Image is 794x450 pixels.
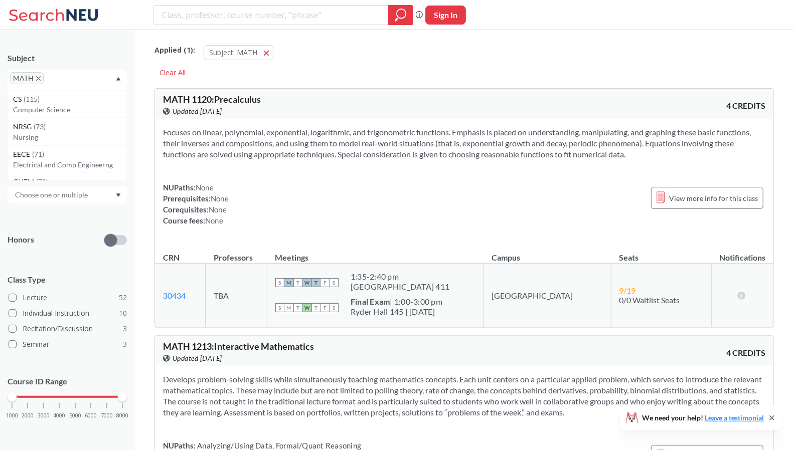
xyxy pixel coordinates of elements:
[8,274,127,285] span: Class Type
[116,413,128,418] span: 8000
[284,303,293,312] span: M
[163,182,229,226] div: NUPaths: Prerequisites: Corequisites: Course fees:
[330,303,339,312] span: S
[669,192,758,204] span: View more info for this class
[32,150,44,158] span: ( 71 )
[302,278,311,287] span: W
[10,189,94,201] input: Choose one or multiple
[13,132,126,142] p: Nursing
[705,413,764,422] a: Leave a testimonial
[351,297,390,306] b: Final Exam
[351,307,442,317] div: Ryder Hall 145 | [DATE]
[163,341,314,352] span: MATH 1213 : Interactive Mathematics
[321,278,330,287] span: F
[425,6,466,25] button: Sign In
[484,242,611,264] th: Campus
[24,95,40,103] span: ( 115 )
[209,48,257,57] span: Subject: MATH
[311,303,321,312] span: T
[13,149,32,160] span: EECE
[163,94,261,105] span: MATH 1120 : Precalculus
[275,303,284,312] span: S
[13,105,126,115] p: Computer Science
[712,242,773,264] th: Notifications
[619,286,636,295] span: 9 / 19
[311,278,321,287] span: T
[293,303,302,312] span: T
[619,295,680,305] span: 0/0 Waitlist Seats
[726,347,765,358] span: 4 CREDITS
[330,278,339,287] span: S
[34,122,46,131] span: ( 73 )
[196,183,214,192] span: None
[85,413,97,418] span: 6000
[205,216,223,225] span: None
[284,278,293,287] span: M
[196,441,361,450] span: Analyzing/Using Data, Formal/Quant Reasoning
[726,100,765,111] span: 4 CREDITS
[13,160,126,170] p: Electrical and Comp Engineerng
[163,127,765,160] section: Focuses on linear, polynomial, exponential, logarithmic, and trigonometric functions. Emphasis is...
[38,413,50,418] span: 3000
[351,297,442,307] div: | 1:00-3:00 pm
[173,106,222,117] span: Updated [DATE]
[642,414,764,421] span: We need your help!
[163,374,765,418] section: Develops problem-solving skills while simultaneously teaching mathematics concepts. Each unit cen...
[13,176,36,187] span: CHEM
[211,194,229,203] span: None
[9,307,127,320] label: Individual Instruction
[173,353,222,364] span: Updated [DATE]
[119,292,127,303] span: 52
[10,72,44,84] span: MATHX to remove pill
[206,264,267,327] td: TBA
[267,242,484,264] th: Meetings
[8,376,127,387] p: Course ID Range
[163,252,180,263] div: CRN
[119,308,127,319] span: 10
[36,177,48,186] span: ( 70 )
[36,76,41,81] svg: X to remove pill
[293,278,302,287] span: T
[53,413,65,418] span: 4000
[351,282,449,292] div: [GEOGRAPHIC_DATA] 411
[8,234,34,246] p: Honors
[395,8,407,22] svg: magnifying glass
[22,413,34,418] span: 2000
[611,242,712,264] th: Seats
[123,323,127,334] span: 3
[6,413,18,418] span: 1000
[351,272,449,282] div: 1:35 - 2:40 pm
[13,94,24,105] span: CS
[206,242,267,264] th: Professors
[388,5,413,25] div: magnifying glass
[123,339,127,350] span: 3
[8,186,127,203] div: Dropdown arrow
[101,413,113,418] span: 7000
[9,338,127,351] label: Seminar
[321,303,330,312] span: F
[116,193,121,197] svg: Dropdown arrow
[161,7,381,24] input: Class, professor, course number, "phrase"
[163,291,186,300] a: 30434
[275,278,284,287] span: S
[9,322,127,335] label: Recitation/Discussion
[302,303,311,312] span: W
[8,53,127,64] div: Subject
[69,413,81,418] span: 5000
[484,264,611,327] td: [GEOGRAPHIC_DATA]
[209,205,227,214] span: None
[13,121,34,132] span: NRSG
[9,291,127,304] label: Lecture
[204,45,273,60] button: Subject: MATH
[154,65,191,80] div: Clear All
[154,45,195,56] span: Applied ( 1 ):
[116,77,121,81] svg: Dropdown arrow
[8,70,127,90] div: MATHX to remove pillDropdown arrowCS(115)Computer ScienceNRSG(73)NursingEECE(71)Electrical and Co...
